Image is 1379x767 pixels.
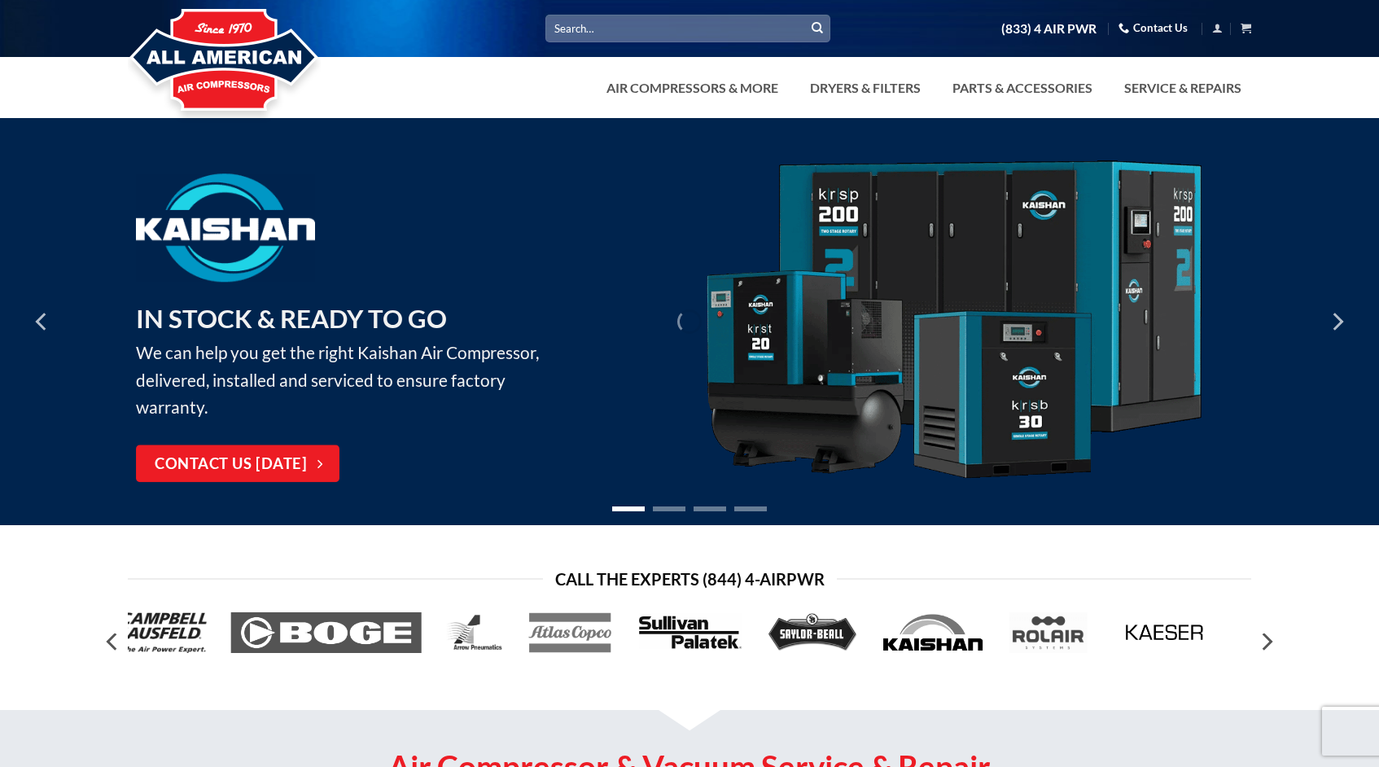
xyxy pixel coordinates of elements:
p: We can help you get the right Kaishan Air Compressor, delivered, installed and serviced to ensure... [136,299,563,421]
button: Next [1251,626,1280,658]
strong: IN STOCK & READY TO GO [136,303,447,334]
a: Login [1212,18,1223,38]
a: (833) 4 AIR PWR [1001,15,1097,43]
button: Next [1322,281,1351,362]
img: Kaishan [701,160,1206,484]
li: Page dot 3 [694,506,726,511]
span: Call the Experts (844) 4-AirPwr [555,566,825,592]
a: Service & Repairs [1114,72,1251,104]
button: Previous [98,626,128,658]
li: Page dot 1 [612,506,645,511]
a: Contact Us [DATE] [136,445,339,483]
input: Search… [545,15,830,42]
span: Contact Us [DATE] [155,453,307,476]
button: Submit [805,16,830,41]
a: View cart [1241,18,1251,38]
button: Previous [28,281,57,362]
a: Dryers & Filters [800,72,930,104]
a: Contact Us [1119,15,1188,41]
a: Parts & Accessories [943,72,1102,104]
img: Kaishan [136,173,315,282]
li: Page dot 2 [653,506,685,511]
li: Page dot 4 [734,506,767,511]
a: Air Compressors & More [597,72,788,104]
